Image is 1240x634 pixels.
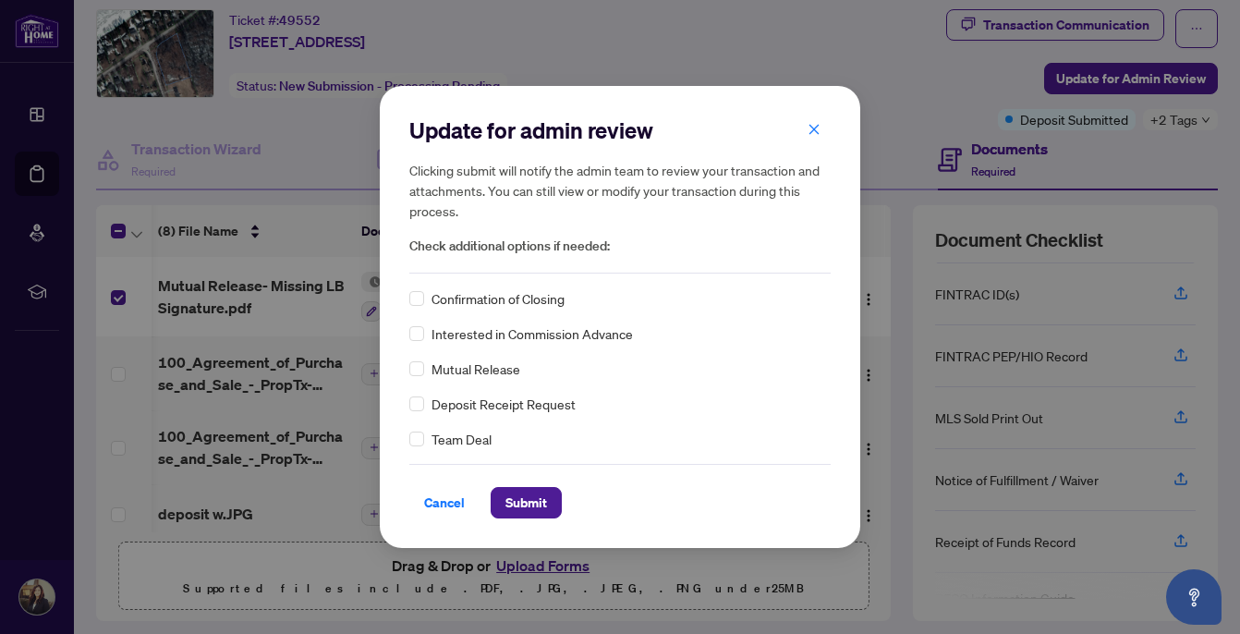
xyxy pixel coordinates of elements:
span: Interested in Commission Advance [432,323,633,344]
span: Mutual Release [432,359,520,379]
button: Submit [491,487,562,518]
button: Open asap [1166,569,1222,625]
span: close [808,123,821,136]
button: Cancel [409,487,480,518]
h5: Clicking submit will notify the admin team to review your transaction and attachments. You can st... [409,160,831,221]
span: Team Deal [432,429,492,449]
span: Confirmation of Closing [432,288,565,309]
h2: Update for admin review [409,116,831,145]
span: Deposit Receipt Request [432,394,576,414]
span: Submit [505,488,547,518]
span: Cancel [424,488,465,518]
span: Check additional options if needed: [409,236,831,257]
